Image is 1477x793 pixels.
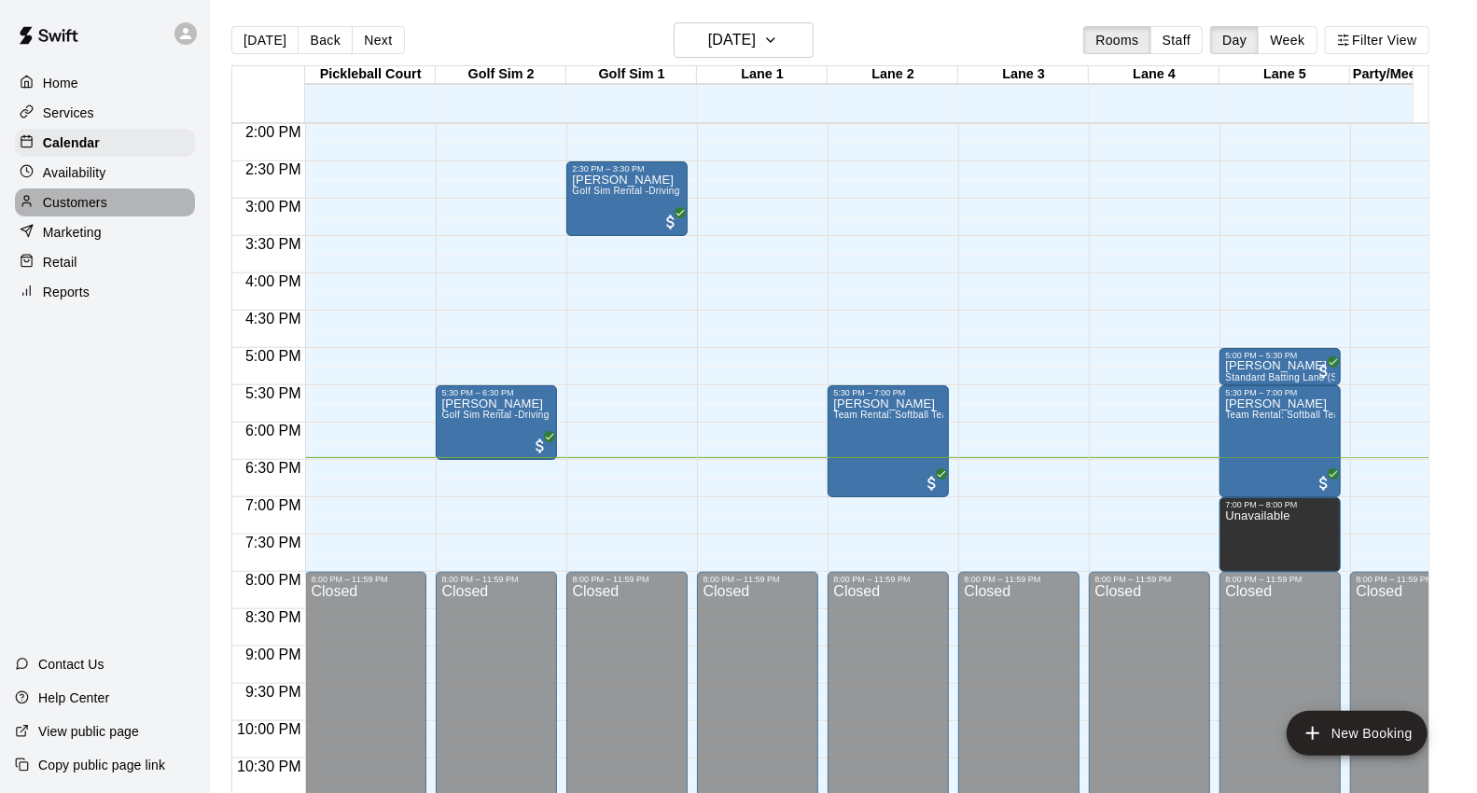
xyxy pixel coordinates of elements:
[1225,388,1335,397] div: 5:30 PM – 7:00 PM
[43,133,100,152] p: Calendar
[1219,66,1350,84] div: Lane 5
[305,66,436,84] div: Pickleball Court
[1094,575,1205,584] div: 8:00 PM – 11:59 PM
[1225,500,1335,509] div: 7:00 PM – 8:00 PM
[241,497,306,513] span: 7:00 PM
[38,722,139,741] p: View public page
[15,278,195,306] a: Reports
[15,69,195,97] a: Home
[1083,26,1150,54] button: Rooms
[572,164,682,174] div: 2:30 PM – 3:30 PM
[241,348,306,364] span: 5:00 PM
[566,161,688,236] div: 2:30 PM – 3:30 PM: Carson Jones
[15,248,195,276] a: Retail
[241,161,306,177] span: 2:30 PM
[708,27,756,53] h6: [DATE]
[572,575,682,584] div: 8:00 PM – 11:59 PM
[1150,26,1204,54] button: Staff
[566,66,697,84] div: Golf Sim 1
[231,26,299,54] button: [DATE]
[241,124,306,140] span: 2:00 PM
[43,163,106,182] p: Availability
[1315,474,1333,493] span: All customers have paid
[1315,362,1333,381] span: All customers have paid
[232,758,305,774] span: 10:30 PM
[1225,372,1421,383] span: Standard Batting Lane (Softball or Baseball)
[1225,575,1335,584] div: 8:00 PM – 11:59 PM
[241,535,306,550] span: 7:30 PM
[674,22,814,58] button: [DATE]
[1210,26,1259,54] button: Day
[43,253,77,271] p: Retail
[697,66,828,84] div: Lane 1
[1219,497,1341,572] div: 7:00 PM – 8:00 PM: Unavailable
[241,385,306,401] span: 5:30 PM
[241,572,306,588] span: 8:00 PM
[964,575,1074,584] div: 8:00 PM – 11:59 PM
[1089,66,1219,84] div: Lane 4
[43,74,78,92] p: Home
[958,66,1089,84] div: Lane 3
[1287,711,1428,756] button: add
[531,437,550,455] span: All customers have paid
[703,575,813,584] div: 8:00 PM – 11:59 PM
[833,575,943,584] div: 8:00 PM – 11:59 PM
[241,647,306,662] span: 9:00 PM
[1219,348,1341,385] div: 5:00 PM – 5:30 PM: Standard Batting Lane (Softball or Baseball)
[436,66,566,84] div: Golf Sim 2
[923,474,941,493] span: All customers have paid
[15,99,195,127] a: Services
[241,423,306,438] span: 6:00 PM
[241,460,306,476] span: 6:30 PM
[241,199,306,215] span: 3:00 PM
[441,410,712,420] span: Golf Sim Rental -Driving Range Special- One Hour (1 Player)
[1258,26,1317,54] button: Week
[43,193,107,212] p: Customers
[15,188,195,216] a: Customers
[15,129,195,157] a: Calendar
[828,66,958,84] div: Lane 2
[311,575,421,584] div: 8:00 PM – 11:59 PM
[241,609,306,625] span: 8:30 PM
[662,213,680,231] span: All customers have paid
[572,186,843,196] span: Golf Sim Rental -Driving Range Special- One Hour (1 Player)
[1356,575,1466,584] div: 8:00 PM – 11:59 PM
[1325,26,1429,54] button: Filter View
[38,655,105,674] p: Contact Us
[1219,385,1341,497] div: 5:30 PM – 7:00 PM: Justin Humphres
[441,575,551,584] div: 8:00 PM – 11:59 PM
[1225,351,1335,360] div: 5:00 PM – 5:30 PM
[241,273,306,289] span: 4:00 PM
[43,104,94,122] p: Services
[241,684,306,700] span: 9:30 PM
[833,410,1092,420] span: Team Rental: Softball Team Rental 90 Minute (Two Lanes)
[43,283,90,301] p: Reports
[232,721,305,737] span: 10:00 PM
[241,311,306,327] span: 4:30 PM
[298,26,353,54] button: Back
[15,218,195,246] a: Marketing
[241,236,306,252] span: 3:30 PM
[828,385,949,497] div: 5:30 PM – 7:00 PM: Justin Humphres
[38,689,109,707] p: Help Center
[833,388,943,397] div: 5:30 PM – 7:00 PM
[436,385,557,460] div: 5:30 PM – 6:30 PM: Golf Sim Rental -Driving Range Special- One Hour (1 Player)
[43,223,102,242] p: Marketing
[441,388,551,397] div: 5:30 PM – 6:30 PM
[15,159,195,187] a: Availability
[352,26,404,54] button: Next
[38,756,165,774] p: Copy public page link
